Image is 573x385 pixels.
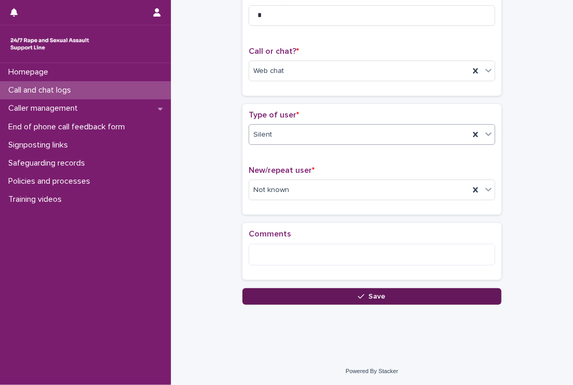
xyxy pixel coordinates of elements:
span: Web chat [253,66,284,77]
p: Signposting links [4,140,76,150]
span: Call or chat? [249,47,299,55]
span: Silent [253,129,272,140]
a: Powered By Stacker [346,368,398,374]
span: Comments [249,230,291,238]
span: Not known [253,185,289,196]
p: Policies and processes [4,176,98,186]
p: Training videos [4,195,70,204]
p: Homepage [4,67,56,77]
span: Save [369,293,386,300]
p: End of phone call feedback form [4,122,133,132]
p: Call and chat logs [4,85,79,95]
button: Save [242,288,502,305]
img: rhQMoQhaT3yELyF149Cw [8,34,91,54]
p: Caller management [4,103,86,113]
span: Type of user [249,111,299,119]
p: Safeguarding records [4,158,93,168]
span: New/repeat user [249,166,314,174]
